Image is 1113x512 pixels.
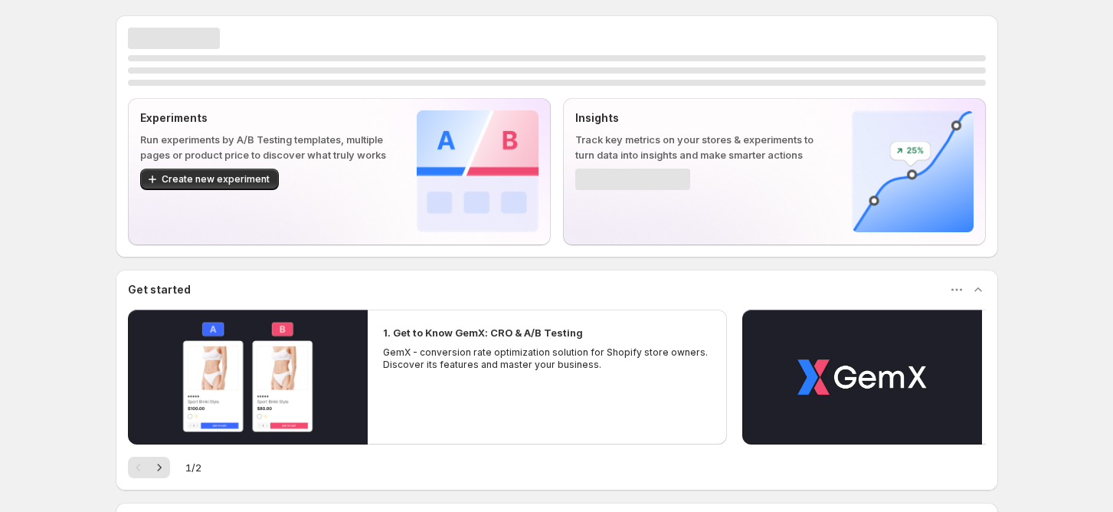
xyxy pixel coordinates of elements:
p: GemX - conversion rate optimization solution for Shopify store owners. Discover its features and ... [383,346,712,371]
span: Create new experiment [162,173,270,185]
button: Create new experiment [140,169,279,190]
button: Play video [742,310,982,445]
span: 1 / 2 [185,460,201,475]
img: Experiments [417,110,538,232]
p: Insights [575,110,827,126]
h2: 1. Get to Know GemX: CRO & A/B Testing [383,325,583,340]
img: Insights [852,110,974,232]
p: Experiments [140,110,392,126]
p: Run experiments by A/B Testing templates, multiple pages or product price to discover what truly ... [140,132,392,162]
p: Track key metrics on your stores & experiments to turn data into insights and make smarter actions [575,132,827,162]
button: Next [149,457,170,478]
nav: Pagination [128,457,170,478]
button: Play video [128,310,368,445]
h3: Get started [128,282,191,297]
